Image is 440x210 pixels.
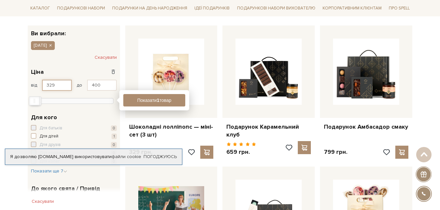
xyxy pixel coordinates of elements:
a: Подарунок Амбасадор смаку [324,123,408,131]
span: Ціна [31,68,44,76]
a: Погоджуюсь [144,154,177,160]
button: Скасувати [95,52,117,63]
a: Подарункові набори вихователю [235,3,318,14]
button: Для дітей 1 [31,133,117,140]
span: Для батьків [39,125,62,132]
span: Для дітей [39,133,58,140]
div: Я дозволяю [DOMAIN_NAME] використовувати [5,154,182,160]
span: від [31,82,37,88]
button: [DATE] [31,41,55,50]
p: 799 грн. [324,148,347,156]
span: до [77,82,82,88]
span: 0 [111,142,117,148]
a: Про Spell [386,3,412,13]
span: 1 [112,134,117,139]
span: Для кого [31,113,57,122]
button: Показати1товар [123,94,185,106]
p: 659 грн. [226,148,256,156]
input: Ціна [42,80,72,91]
a: Корпоративним клієнтам [320,3,384,14]
input: Ціна [87,80,117,91]
div: Max [29,96,40,105]
span: 0 [111,125,117,131]
button: Для друзів 0 [31,142,117,148]
a: Шоколадні лолліпопс — міні-сет (3 шт) [129,123,214,138]
a: Подарунок Карамельний клуб [226,123,311,138]
a: файли cookie [112,154,141,159]
p: 329 грн. [129,148,152,156]
button: Показати ще 7 [31,168,67,174]
div: Ви вибрали: [28,25,120,36]
a: Подарунки на День народження [110,3,190,13]
span: [DATE] [34,42,47,48]
b: 1 [157,98,159,103]
span: До якого свята / Привід [31,184,100,193]
a: Каталог [28,3,53,13]
button: Скасувати [28,196,58,207]
button: Для батьків 0 [31,125,117,132]
a: Подарункові набори [54,3,108,13]
span: Для друзів [39,142,61,148]
a: Ідеї подарунків [192,3,232,13]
